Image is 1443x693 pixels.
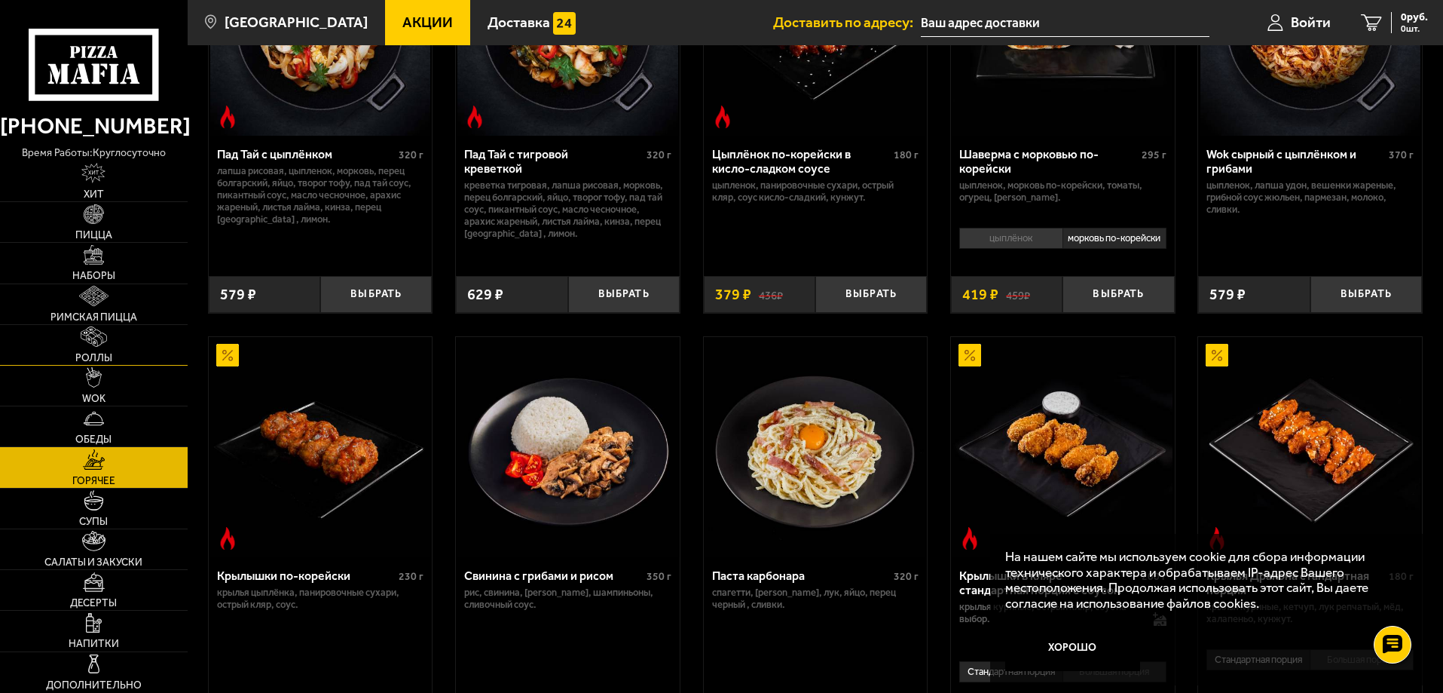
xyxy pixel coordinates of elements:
div: Пад Тай с цыплёнком [217,147,396,161]
span: Доставка [488,15,550,29]
a: Свинина с грибами и рисом [456,337,680,557]
div: Паста карбонара [712,569,891,583]
span: Наборы [72,271,115,281]
button: Выбрать [568,276,680,313]
span: Хит [84,189,104,200]
span: Пицца [75,230,112,241]
span: Доставить по адресу: [773,15,921,29]
p: рис, свинина, [PERSON_NAME], шампиньоны, сливочный соус. [464,587,671,611]
span: 370 г [1389,149,1414,161]
span: Акции [402,15,453,29]
img: Акционный [216,344,239,366]
img: Крылышки по-корейски [210,337,430,557]
img: Острое блюдо [711,106,734,128]
span: Обеды [75,434,112,445]
div: Свинина с грибами и рисом [464,569,643,583]
span: 579 ₽ [220,287,256,302]
a: АкционныйОстрое блюдоКрылышки по-корейски [209,337,433,557]
span: 295 г [1142,149,1166,161]
span: WOK [82,394,105,404]
button: Хорошо [1005,626,1141,671]
span: 320 г [647,149,671,161]
div: Пад Тай с тигровой креветкой [464,147,643,176]
span: Войти [1291,15,1331,29]
span: Десерты [70,598,117,609]
span: 379 ₽ [715,287,751,302]
p: крылья цыплёнка, панировочные сухари, острый кляр, соус. [217,587,424,611]
div: Шаверма с морковью по-корейски [959,147,1138,176]
img: Свинина с грибами и рисом [457,337,677,557]
span: 0 шт. [1401,24,1428,33]
a: Паста карбонара [704,337,928,557]
span: 320 г [894,570,919,583]
img: Крылышки в кляре стандартная порция c соусом [952,337,1172,557]
span: 320 г [399,149,423,161]
span: Напитки [69,639,119,649]
span: Салаты и закуски [44,557,142,568]
span: 230 г [399,570,423,583]
span: Роллы [75,353,112,363]
li: цыплёнок [959,228,1062,249]
p: спагетти, [PERSON_NAME], лук, яйцо, перец черный , сливки. [712,587,919,611]
img: Паста карбонара [705,337,925,557]
span: [GEOGRAPHIC_DATA] [225,15,368,29]
p: цыпленок, панировочные сухари, острый кляр, Соус кисло-сладкий, кунжут. [712,179,919,204]
span: 180 г [894,149,919,161]
span: Горячее [72,476,115,486]
img: Острое блюдо [1206,527,1228,550]
span: 579 ₽ [1209,287,1246,302]
button: Выбрать [815,276,927,313]
div: Цыплёнок по-корейски в кисло-сладком соусе [712,147,891,176]
li: Стандартная порция [959,661,1062,682]
span: Дополнительно [46,680,142,691]
img: 15daf4d41897b9f0e9f617042186c801.svg [553,12,576,35]
span: Супы [79,517,108,527]
span: 0 руб. [1401,12,1428,23]
s: 459 ₽ [1006,287,1030,302]
img: Акционный [958,344,981,366]
input: Ваш адрес доставки [921,9,1209,37]
p: цыпленок, лапша удон, вешенки жареные, грибной соус Жюльен, пармезан, молоко, сливки. [1206,179,1414,216]
img: Крылья Дракона стандартная порция [1200,337,1420,557]
p: цыпленок, морковь по-корейски, томаты, огурец, [PERSON_NAME]. [959,179,1166,204]
div: Крылышки по-корейски [217,569,396,583]
p: На нашем сайте мы используем cookie для сбора информации технического характера и обрабатываем IP... [1005,549,1399,612]
img: Острое блюдо [216,527,239,550]
img: Акционный [1206,344,1228,366]
p: креветка тигровая, лапша рисовая, морковь, перец болгарский, яйцо, творог тофу, пад тай соус, пик... [464,179,671,240]
span: 419 ₽ [962,287,998,302]
div: Wok сырный с цыплёнком и грибами [1206,147,1385,176]
a: АкционныйОстрое блюдоКрылья Дракона стандартная порция [1198,337,1422,557]
p: лапша рисовая, цыпленок, морковь, перец болгарский, яйцо, творог тофу, пад тай соус, пикантный со... [217,165,424,225]
div: Крылышки в кляре стандартная порция c соусом [959,569,1138,597]
s: 436 ₽ [759,287,783,302]
img: Острое блюдо [216,106,239,128]
div: 0 [951,222,1175,265]
button: Выбрать [1310,276,1422,313]
button: Выбрать [320,276,432,313]
a: АкционныйОстрое блюдоКрылышки в кляре стандартная порция c соусом [951,337,1175,557]
span: Римская пицца [50,312,137,323]
span: 629 ₽ [467,287,503,302]
img: Острое блюдо [958,527,981,550]
img: Острое блюдо [463,106,486,128]
li: морковь по-корейски [1062,228,1166,249]
button: Выбрать [1062,276,1174,313]
p: крылья куриные, острый кляр, соус на выбор. [959,601,1138,625]
span: 350 г [647,570,671,583]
